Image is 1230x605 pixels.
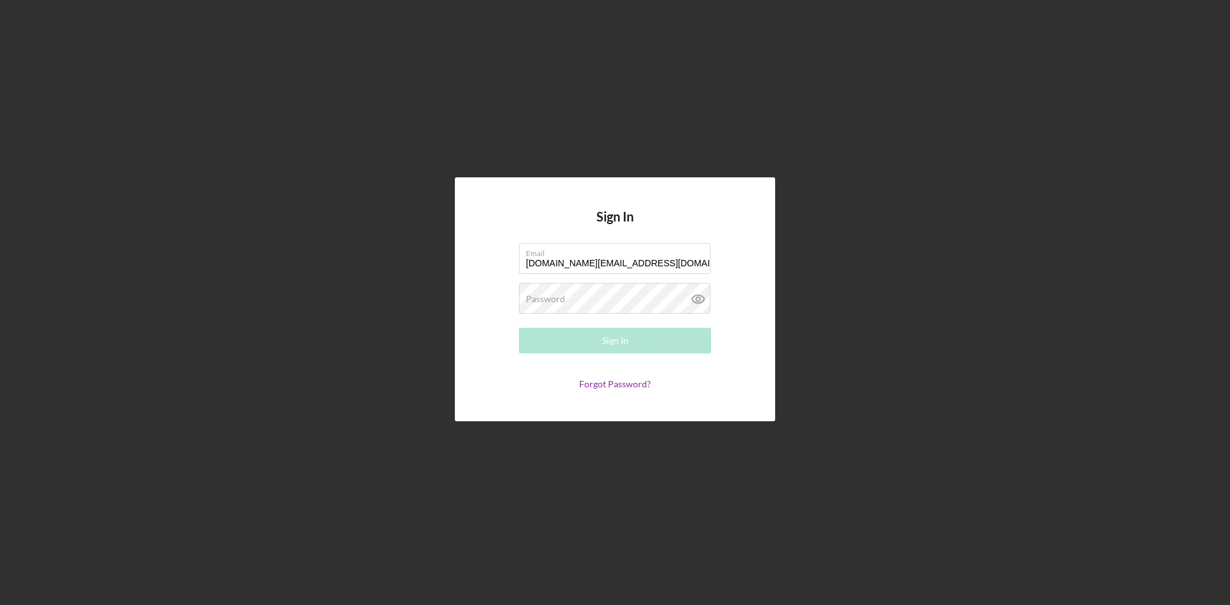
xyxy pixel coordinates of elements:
[579,378,651,389] a: Forgot Password?
[596,209,634,243] h4: Sign In
[526,244,710,258] label: Email
[519,328,711,353] button: Sign In
[526,294,565,304] label: Password
[602,328,628,353] div: Sign In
